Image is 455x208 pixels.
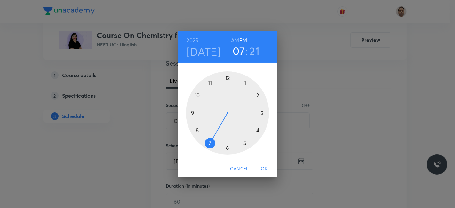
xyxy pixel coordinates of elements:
span: Cancel [230,165,249,173]
button: 2025 [187,36,198,45]
button: 21 [250,44,260,58]
button: [DATE] [187,45,221,58]
button: OK [254,163,275,175]
button: AM [231,36,239,45]
button: PM [239,36,247,45]
button: 07 [233,44,245,58]
span: OK [257,165,272,173]
button: Cancel [228,163,251,175]
h3: : [245,44,248,58]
